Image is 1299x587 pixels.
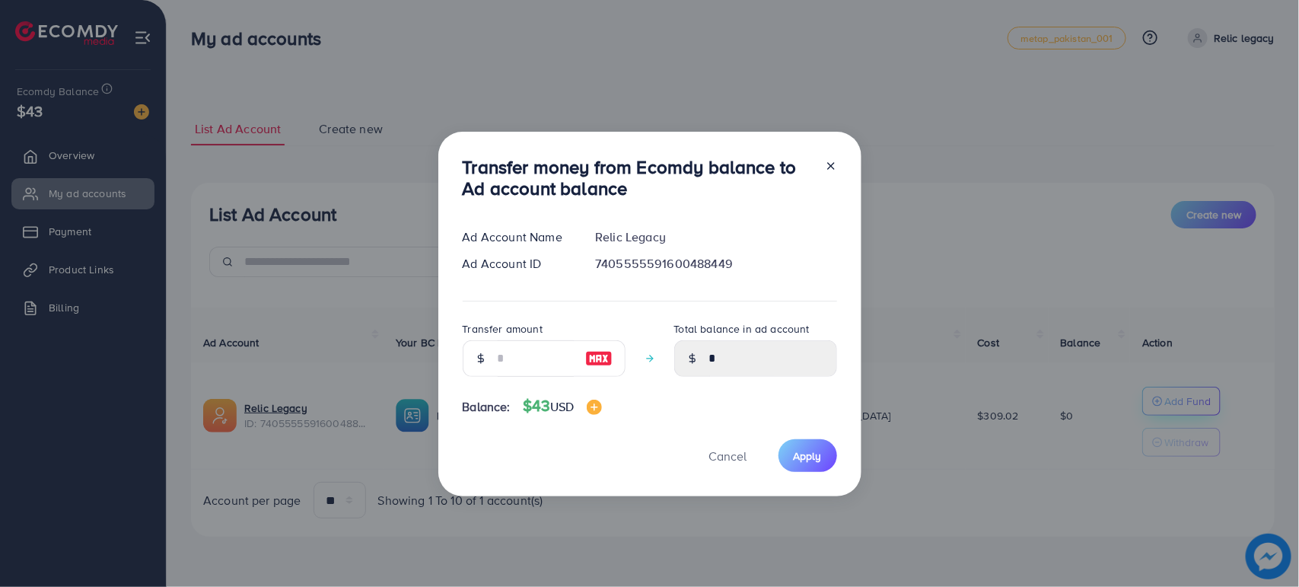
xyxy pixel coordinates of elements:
[523,397,602,416] h4: $43
[550,398,574,415] span: USD
[674,321,810,337] label: Total balance in ad account
[583,228,848,246] div: Relic Legacy
[585,349,613,368] img: image
[451,255,584,273] div: Ad Account ID
[690,439,766,472] button: Cancel
[463,156,813,200] h3: Transfer money from Ecomdy balance to Ad account balance
[794,448,822,464] span: Apply
[778,439,837,472] button: Apply
[583,255,848,273] div: 7405555591600488449
[463,321,543,337] label: Transfer amount
[451,228,584,246] div: Ad Account Name
[463,398,511,416] span: Balance:
[709,448,747,464] span: Cancel
[587,400,602,415] img: image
